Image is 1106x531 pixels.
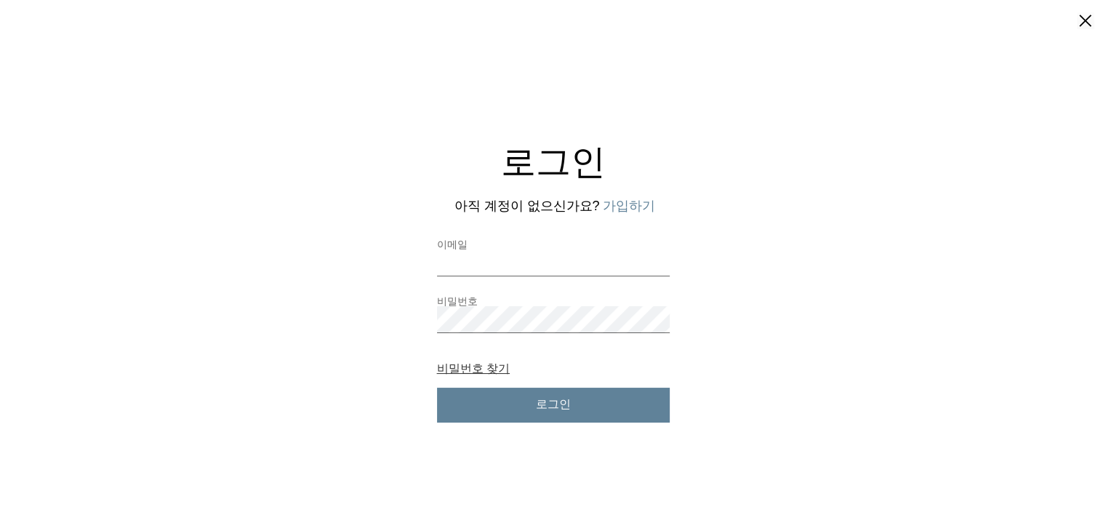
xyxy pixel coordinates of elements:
[536,397,571,412] span: 로그인
[603,197,655,215] button: 아직 계정이 없으신가요? 가입하기
[437,362,510,375] button: 비밀번호 찾기
[437,388,670,423] button: 로그인
[437,296,670,306] label: 비밀번호
[437,239,670,249] label: 이메일
[1076,12,1094,32] button: 닫기
[454,199,599,213] span: 아직 계정이 없으신가요?
[437,145,670,180] h2: 로그인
